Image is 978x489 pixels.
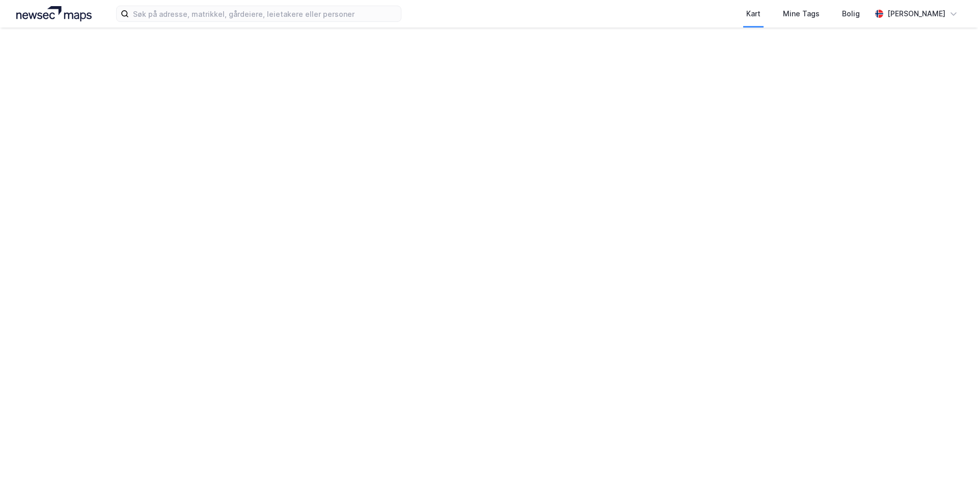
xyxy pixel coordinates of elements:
[842,8,860,20] div: Bolig
[783,8,820,20] div: Mine Tags
[129,6,401,21] input: Søk på adresse, matrikkel, gårdeiere, leietakere eller personer
[16,6,92,21] img: logo.a4113a55bc3d86da70a041830d287a7e.svg
[746,8,760,20] div: Kart
[887,8,945,20] div: [PERSON_NAME]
